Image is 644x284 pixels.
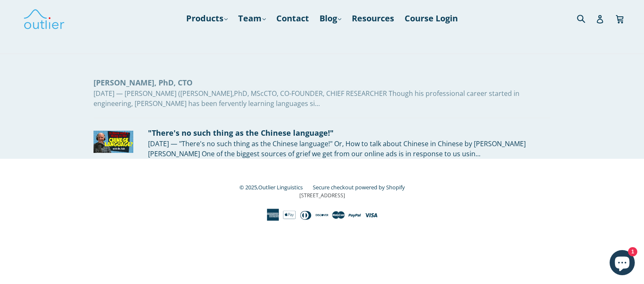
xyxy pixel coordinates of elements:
a: "There's no such thing as the Chinese language!" "There's no such thing as the Chinese language!"... [93,127,551,159]
a: Contact [272,11,313,26]
a: Resources [348,11,398,26]
small: © 2025, [239,183,311,191]
div: [DATE] — "There's no such thing as the Chinese language!" Or, How to talk about Chinese in Chines... [148,139,551,159]
a: Blog [315,11,345,26]
img: Outlier Linguistics [23,6,65,31]
input: Search [575,10,598,27]
img: "There's no such thing as the Chinese language!" [93,131,133,153]
p: [STREET_ADDRESS] [93,192,551,199]
a: Outlier Linguistics [258,183,303,191]
div: [PERSON_NAME], PhD, CTO [93,77,551,88]
a: [PERSON_NAME], PhD, CTO [DATE] — [PERSON_NAME] ([PERSON_NAME],PhD, MScCTO, CO-FOUNDER, CHIEF RESE... [93,77,551,118]
a: Team [234,11,270,26]
a: Course Login [400,11,462,26]
a: Products [182,11,232,26]
inbox-online-store-chat: Shopify online store chat [607,250,637,277]
div: [DATE] — [PERSON_NAME] ([PERSON_NAME],PhD, MScCTO, CO-FOUNDER, CHIEF RESEARCHER Though his profes... [93,88,551,108]
a: Secure checkout powered by Shopify [313,183,405,191]
div: "There's no such thing as the Chinese language!" [148,127,551,139]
